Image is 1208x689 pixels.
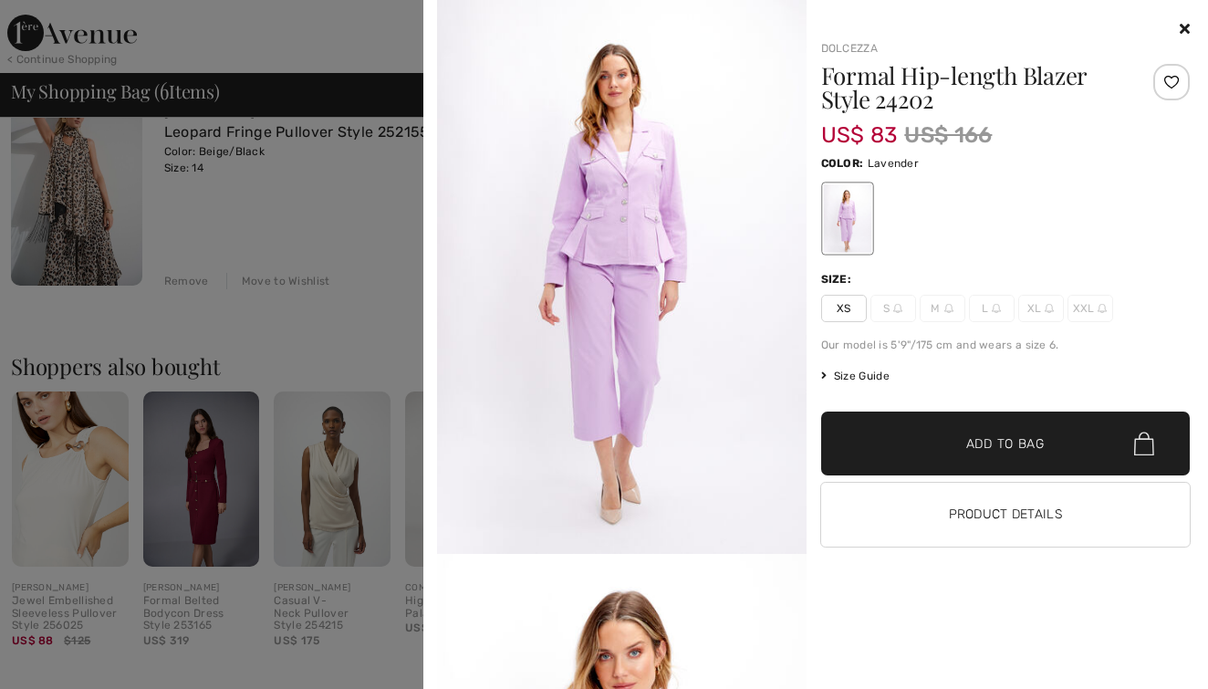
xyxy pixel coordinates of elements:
[821,337,1191,353] div: Our model is 5'9"/175 cm and wears a size 6.
[1045,304,1054,313] img: ring-m.svg
[821,271,856,287] div: Size:
[821,64,1129,111] h1: Formal Hip-length Blazer Style 24202
[904,119,992,151] span: US$ 166
[821,157,864,170] span: Color:
[966,434,1045,454] span: Add to Bag
[821,295,867,322] span: XS
[944,304,953,313] img: ring-m.svg
[43,13,80,29] span: Chat
[870,295,916,322] span: S
[969,295,1015,322] span: L
[821,368,890,384] span: Size Guide
[868,157,919,170] span: Lavender
[893,304,902,313] img: ring-m.svg
[1067,295,1113,322] span: XXL
[1134,432,1154,455] img: Bag.svg
[920,295,965,322] span: M
[823,184,870,253] div: Lavender
[1098,304,1107,313] img: ring-m.svg
[992,304,1001,313] img: ring-m.svg
[821,104,898,148] span: US$ 83
[821,483,1191,547] button: Product Details
[821,412,1191,475] button: Add to Bag
[1018,295,1064,322] span: XL
[821,42,878,55] a: Dolcezza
